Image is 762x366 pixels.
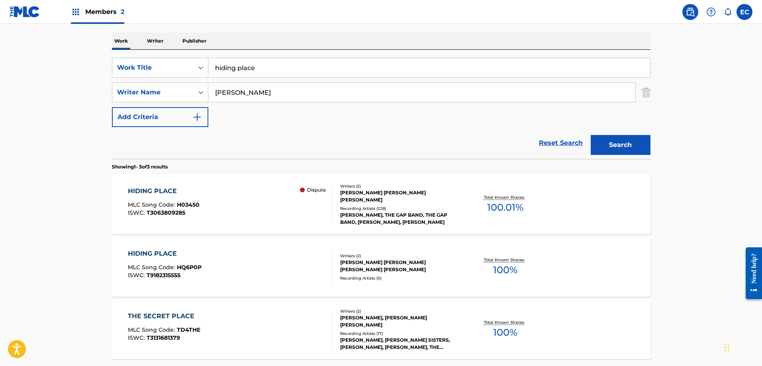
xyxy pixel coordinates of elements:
[121,8,124,16] span: 2
[128,311,200,321] div: THE SECRET PLACE
[340,253,460,259] div: Writers ( 2 )
[71,7,80,17] img: Top Rightsholders
[682,4,698,20] a: Public Search
[686,7,695,17] img: search
[147,334,180,341] span: T3131681379
[493,263,517,277] span: 100 %
[737,4,752,20] div: User Menu
[484,319,527,325] p: Total Known Shares:
[128,186,200,196] div: HIDING PLACE
[484,194,527,200] p: Total Known Shares:
[340,337,460,351] div: [PERSON_NAME], [PERSON_NAME] SISTERS, [PERSON_NAME], [PERSON_NAME], THE [PERSON_NAME] FAMILY
[180,33,209,49] p: Publisher
[487,200,523,215] span: 100.01 %
[112,174,650,234] a: HIDING PLACEMLC Song Code:H03450ISWC:T3063809285 DisputeWriters (2)[PERSON_NAME] [PERSON_NAME] [P...
[724,8,732,16] div: Notifications
[85,7,124,16] span: Members
[725,336,729,360] div: Drag
[340,211,460,226] div: [PERSON_NAME], THE GAP BAND, THE GAP BAND, [PERSON_NAME], [PERSON_NAME]
[340,331,460,337] div: Recording Artists ( 17 )
[177,201,200,208] span: H03450
[340,183,460,189] div: Writers ( 2 )
[340,314,460,329] div: [PERSON_NAME], [PERSON_NAME] [PERSON_NAME]
[535,134,587,152] a: Reset Search
[493,325,517,340] span: 100 %
[484,257,527,263] p: Total Known Shares:
[147,272,180,279] span: T9182315555
[117,88,189,97] div: Writer Name
[591,135,650,155] button: Search
[307,186,326,194] p: Dispute
[706,7,716,17] img: help
[177,326,200,333] span: TD4THE
[642,82,650,102] img: Delete Criterion
[10,6,40,18] img: MLC Logo
[340,206,460,211] div: Recording Artists ( 228 )
[128,201,177,208] span: MLC Song Code :
[340,275,460,281] div: Recording Artists ( 0 )
[192,112,202,122] img: 9d2ae6d4665cec9f34b9.svg
[128,272,147,279] span: ISWC :
[128,249,202,258] div: HIDING PLACE
[703,4,719,20] div: Help
[177,264,202,271] span: HQ6P0P
[147,209,185,216] span: T3063809285
[112,237,650,297] a: HIDING PLACEMLC Song Code:HQ6P0PISWC:T9182315555Writers (2)[PERSON_NAME] [PERSON_NAME] [PERSON_NA...
[128,209,147,216] span: ISWC :
[722,328,762,366] iframe: Chat Widget
[112,299,650,359] a: THE SECRET PLACEMLC Song Code:TD4THEISWC:T3131681379Writers (2)[PERSON_NAME], [PERSON_NAME] [PERS...
[112,33,130,49] p: Work
[112,107,208,127] button: Add Criteria
[112,58,650,159] form: Search Form
[340,189,460,204] div: [PERSON_NAME] [PERSON_NAME] [PERSON_NAME]
[145,33,166,49] p: Writer
[117,63,189,72] div: Work Title
[740,241,762,305] iframe: Resource Center
[128,264,177,271] span: MLC Song Code :
[112,163,168,170] p: Showing 1 - 3 of 3 results
[128,334,147,341] span: ISWC :
[340,308,460,314] div: Writers ( 2 )
[128,326,177,333] span: MLC Song Code :
[340,259,460,273] div: [PERSON_NAME] [PERSON_NAME] [PERSON_NAME] [PERSON_NAME]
